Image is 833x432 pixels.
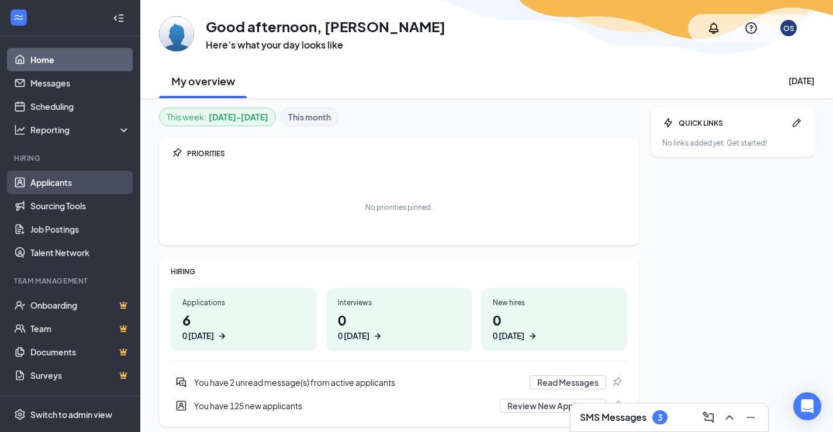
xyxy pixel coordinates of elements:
[338,310,461,342] h1: 0
[30,71,130,95] a: Messages
[175,376,187,388] svg: DoubleChatActive
[493,310,616,342] h1: 0
[14,124,26,136] svg: Analysis
[493,330,524,342] div: 0 [DATE]
[171,147,182,159] svg: Pin
[288,110,331,123] b: This month
[30,241,130,264] a: Talent Network
[171,371,627,394] div: You have 2 unread message(s) from active applicants
[159,16,194,51] img: Orlando Sosa
[30,217,130,241] a: Job Postings
[30,171,130,194] a: Applicants
[580,411,647,424] h3: SMS Messages
[679,118,786,128] div: QUICK LINKS
[744,21,758,35] svg: QuestionInfo
[338,330,369,342] div: 0 [DATE]
[493,298,616,307] div: New hires
[30,124,131,136] div: Reporting
[206,39,445,51] h3: Here’s what your day looks like
[14,276,128,286] div: Team Management
[216,330,228,342] svg: ArrowRight
[194,376,523,388] div: You have 2 unread message(s) from active applicants
[530,375,606,389] button: Read Messages
[338,298,461,307] div: Interviews
[14,153,128,163] div: Hiring
[182,330,214,342] div: 0 [DATE]
[326,288,472,351] a: Interviews00 [DATE]ArrowRight
[789,75,814,87] div: [DATE]
[113,12,125,24] svg: Collapse
[182,298,305,307] div: Applications
[500,399,606,413] button: Review New Applicants
[791,117,803,129] svg: Pen
[365,202,433,212] div: No priorities pinned.
[206,16,445,36] h1: Good afternoon, [PERSON_NAME]
[793,392,821,420] div: Open Intercom Messenger
[175,400,187,412] svg: UserEntity
[30,409,112,420] div: Switch to admin view
[167,110,268,123] div: This week :
[171,394,627,417] div: You have 125 new applicants
[171,288,317,351] a: Applications60 [DATE]ArrowRight
[662,117,674,129] svg: Bolt
[30,293,130,317] a: OnboardingCrown
[30,340,130,364] a: DocumentsCrown
[30,194,130,217] a: Sourcing Tools
[719,408,738,427] button: ChevronUp
[527,330,538,342] svg: ArrowRight
[13,12,25,23] svg: WorkstreamLogo
[171,394,627,417] a: UserEntityYou have 125 new applicantsReview New ApplicantsPin
[658,413,662,423] div: 3
[740,408,759,427] button: Minimize
[30,364,130,387] a: SurveysCrown
[744,410,758,424] svg: Minimize
[611,400,623,412] svg: Pin
[707,21,721,35] svg: Notifications
[701,410,716,424] svg: ComposeMessage
[30,48,130,71] a: Home
[194,400,493,412] div: You have 125 new applicants
[171,371,627,394] a: DoubleChatActiveYou have 2 unread message(s) from active applicantsRead MessagesPin
[14,409,26,420] svg: Settings
[30,317,130,340] a: TeamCrown
[30,95,130,118] a: Scheduling
[698,408,717,427] button: ComposeMessage
[372,330,383,342] svg: ArrowRight
[182,310,305,342] h1: 6
[481,288,627,351] a: New hires00 [DATE]ArrowRight
[723,410,737,424] svg: ChevronUp
[611,376,623,388] svg: Pin
[171,267,627,277] div: HIRING
[662,138,803,148] div: No links added yet. Get started!
[209,110,268,123] b: [DATE] - [DATE]
[171,74,235,88] h2: My overview
[783,23,794,33] div: OS
[187,148,627,158] div: PRIORITIES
